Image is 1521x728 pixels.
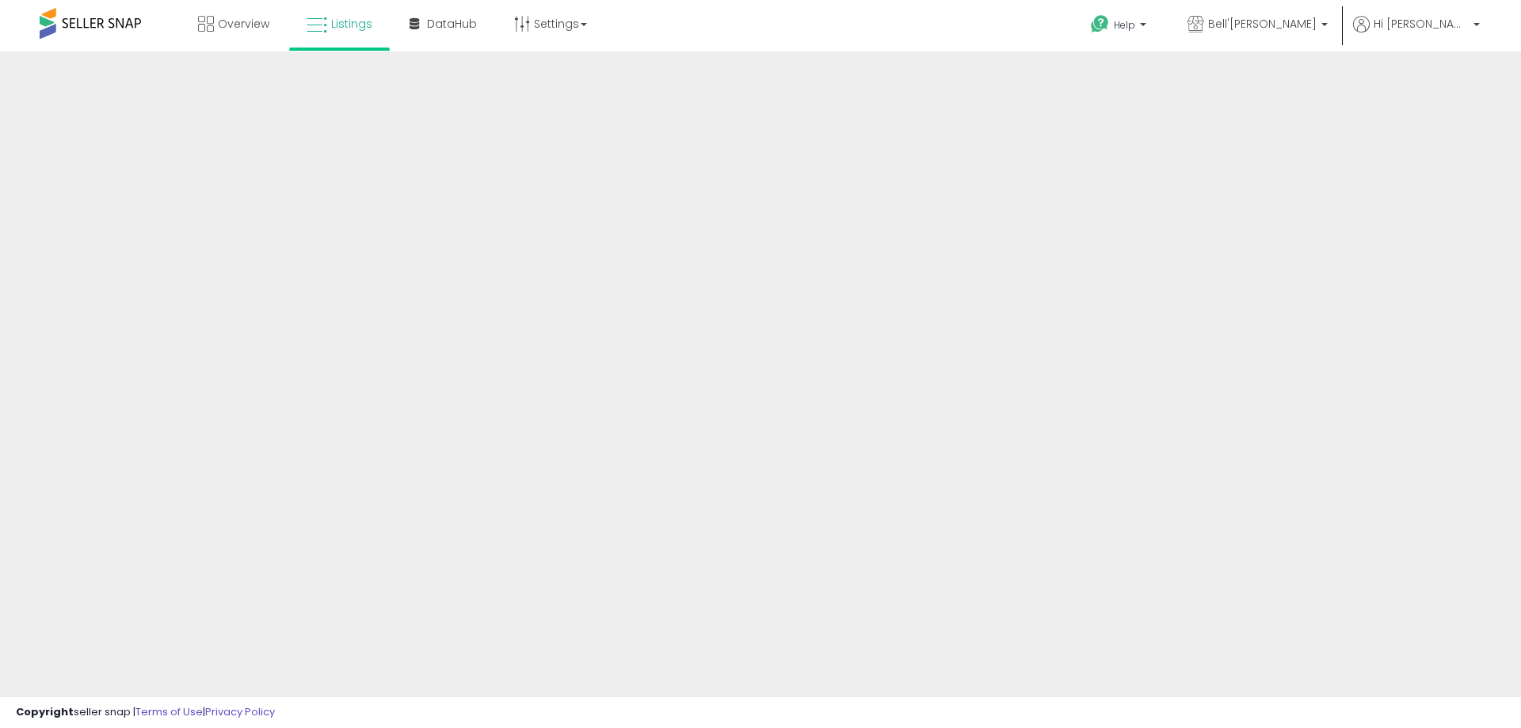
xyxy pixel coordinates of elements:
[16,704,74,719] strong: Copyright
[205,704,275,719] a: Privacy Policy
[218,16,269,32] span: Overview
[16,705,275,720] div: seller snap | |
[1090,14,1110,34] i: Get Help
[1374,16,1469,32] span: Hi [PERSON_NAME]
[135,704,203,719] a: Terms of Use
[1353,16,1480,51] a: Hi [PERSON_NAME]
[331,16,372,32] span: Listings
[1114,18,1135,32] span: Help
[1078,2,1162,51] a: Help
[427,16,477,32] span: DataHub
[1208,16,1317,32] span: Bell'[PERSON_NAME]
